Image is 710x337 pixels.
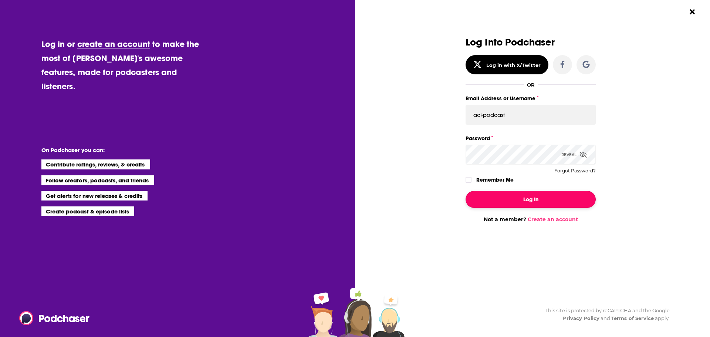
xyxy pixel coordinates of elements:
[466,105,596,125] input: Email Address or Username
[528,216,578,223] a: Create an account
[41,175,154,185] li: Follow creators, podcasts, and friends
[466,55,548,74] button: Log in with X/Twitter
[476,175,514,185] label: Remember Me
[41,146,189,154] li: On Podchaser you can:
[41,159,150,169] li: Contribute ratings, reviews, & credits
[77,39,150,49] a: create an account
[611,315,654,321] a: Terms of Service
[486,62,541,68] div: Log in with X/Twitter
[562,315,599,321] a: Privacy Policy
[540,307,670,322] div: This site is protected by reCAPTCHA and the Google and apply.
[19,311,90,325] img: Podchaser - Follow, Share and Rate Podcasts
[19,311,84,325] a: Podchaser - Follow, Share and Rate Podcasts
[466,216,596,223] div: Not a member?
[466,37,596,48] h3: Log Into Podchaser
[41,191,148,200] li: Get alerts for new releases & credits
[561,145,587,165] div: Reveal
[466,134,596,143] label: Password
[41,206,134,216] li: Create podcast & episode lists
[466,94,596,103] label: Email Address or Username
[466,191,596,208] button: Log In
[527,82,535,88] div: OR
[554,168,596,173] button: Forgot Password?
[685,5,699,19] button: Close Button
